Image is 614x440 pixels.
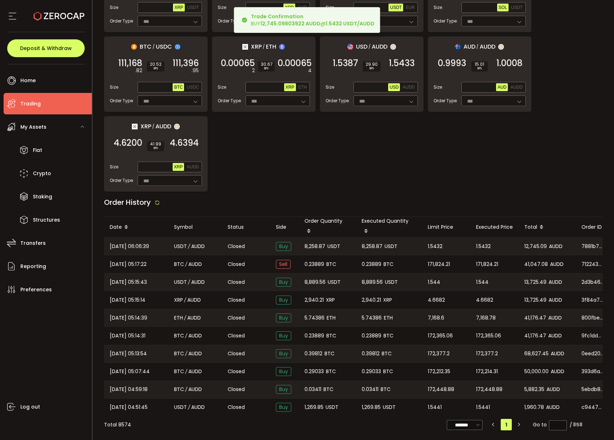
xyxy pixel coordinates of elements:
span: 50,000.00 [524,367,549,376]
span: [DATE] 04:51:45 [110,403,148,411]
span: AUDD [188,385,202,394]
span: BTC [326,260,336,268]
i: BPS [150,66,162,71]
span: BTC [326,367,336,376]
span: AUDD [188,332,202,340]
span: 41,047.08 [524,260,548,268]
span: Size [218,84,226,90]
span: 1.5433 [389,60,415,67]
em: / [188,403,190,411]
em: 4 [308,67,312,74]
span: Size [110,4,118,11]
span: BTC [325,350,335,358]
span: 0.03411 [304,385,321,394]
span: AUDD [549,278,562,286]
span: Size [326,84,334,90]
span: BTC [326,332,336,340]
span: BTC [174,85,183,90]
em: / [185,385,187,394]
span: Size [434,4,442,11]
span: 9fc1dd41-d251-460d-810e-2bb80188ae96 [581,332,604,340]
span: 41,176.47 [524,314,546,322]
button: USDT [186,4,200,11]
span: 7,168.6 [428,314,444,322]
span: ETH [266,42,276,51]
span: ETH [298,85,307,90]
span: Buy [276,367,291,376]
span: [DATE] 06:06:39 [110,242,149,251]
span: 0.29033 [304,367,324,376]
span: AUDD [510,85,523,90]
button: AUD [296,4,308,11]
span: 2,940.21 [304,296,324,304]
i: BPS [366,66,378,71]
em: / [184,296,186,304]
span: 4.6682 [428,296,445,304]
span: 8,889.56 [304,278,326,286]
span: Log out [20,402,40,412]
span: Size [110,84,118,90]
span: Closed [228,314,245,322]
span: XRP [174,296,183,304]
img: zuPXiwguUFiBOIQyqLOiXsnnNitlx7q4LCwEbLHADjIpTka+Lip0HH8D0VTrd02z+wEAAAAASUVORK5CYII= [498,44,504,50]
span: My Assets [20,122,46,132]
span: [DATE] 05:17:22 [110,260,147,268]
span: Size [434,84,442,90]
span: 1.0008 [496,60,523,67]
em: .82 [135,67,142,74]
span: 4.6200 [114,139,142,147]
span: 1.544 [476,278,489,286]
em: / [153,44,155,50]
span: Order Type [110,18,133,24]
span: AUDD [187,296,201,304]
span: Closed [228,386,245,393]
span: 0.39812 [304,350,322,358]
span: AUDD [187,164,199,169]
div: Status [222,223,270,231]
span: [DATE] 05:15:43 [110,278,147,286]
span: 13,725.49 [524,278,546,286]
span: 5.74386 [362,314,382,322]
span: 1.5432 [428,242,442,251]
span: AUDD [480,42,495,51]
span: Buy [276,331,291,340]
span: BTC [381,385,391,394]
span: Order Type [434,98,457,104]
span: 4.6682 [476,296,493,304]
span: Buy [276,313,291,322]
i: BPS [261,66,272,71]
button: AUDD [401,83,416,91]
img: zuPXiwguUFiBOIQyqLOiXsnnNitlx7q4LCwEbLHADjIpTka+Lip0HH8D0VTrd02z+wEAAAAASUVORK5CYII= [390,44,396,50]
div: Date [104,221,168,233]
span: BTC [174,332,184,340]
span: [DATE] 05:13:54 [110,350,147,358]
button: USDT [388,4,403,11]
span: USDT [383,403,396,411]
span: XRP [326,296,335,304]
span: BTC [383,260,393,268]
span: 171,824.21 [428,260,450,268]
span: 7,168.78 [476,314,496,322]
div: Side [270,223,299,231]
span: Crypto [33,168,51,179]
span: 8,258.87 [304,242,325,251]
span: XRP [251,42,262,51]
span: USDT [326,403,338,411]
span: USD [390,85,398,90]
span: Buy [276,349,291,358]
span: AUDD [191,278,205,286]
span: 172,448.88 [428,385,454,394]
span: Order Type [326,98,349,104]
img: btc_portfolio.svg [131,44,137,50]
span: AUD [497,85,506,90]
em: / [185,260,187,268]
span: 111,168 [118,60,142,67]
em: / [476,44,479,50]
button: XRP [284,83,296,91]
span: AUDD [188,350,202,358]
span: 0.9993 [438,60,466,67]
span: 0.39812 [362,350,380,358]
div: Limit Price [422,223,470,231]
div: Executed Quantity [356,217,422,237]
span: 71224302-8fa6-4516-aaaa-369cac612877 [581,261,604,268]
